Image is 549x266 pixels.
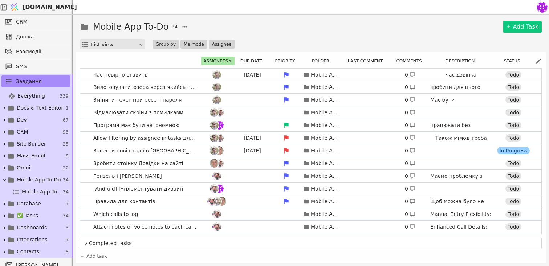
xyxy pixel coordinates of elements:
span: Mobile App To-Do [17,176,61,184]
span: CRM [17,128,28,136]
div: Last comment [344,57,391,65]
span: 93 [62,128,69,136]
span: Дошка [16,33,66,41]
span: Dev [17,116,27,124]
span: [DOMAIN_NAME] [23,3,77,12]
span: 7 [66,200,69,208]
button: Comments [394,57,428,65]
span: Взаємодії [16,48,66,56]
span: 22 [62,164,69,172]
button: Group by [152,40,179,49]
span: Completed tasks [89,240,538,247]
h1: Mobile App To-Do [93,20,168,33]
span: 67 [62,116,69,124]
span: SMS [16,63,66,70]
div: Status [496,57,532,65]
span: Integrations [17,236,47,244]
span: 34 [171,23,178,30]
img: e35238866c4100a48b7a8bb2b17e3207 [537,2,548,13]
span: Dashboards [17,224,47,232]
span: Docs & Text Editor [17,104,63,112]
span: 1 [66,105,69,112]
span: 339 [60,93,69,100]
span: 8 [66,248,69,255]
a: Дошка [1,31,70,42]
span: Database [17,200,41,208]
span: Mass Email [17,152,45,160]
span: 8 [66,152,69,160]
a: Завдання [1,75,70,87]
span: 34 [62,176,69,184]
span: Contacts [17,248,39,255]
button: Status [501,57,526,65]
button: Description [443,57,481,65]
span: Site Builder [17,140,46,148]
button: Folder [310,57,336,65]
a: Add task [80,253,107,260]
span: 34 [62,188,69,196]
button: Due date [238,57,269,65]
span: ✅ Tasks [17,212,38,220]
button: Assignees [201,57,235,65]
a: Add Task [503,21,542,33]
span: Завдання [16,78,42,85]
span: CRM [16,18,28,26]
span: 25 [62,140,69,148]
span: Mobile App To-Do tasks [22,188,62,196]
button: Me mode [180,40,207,49]
button: Last comment [346,57,389,65]
span: Add task [86,253,107,260]
a: Взаємодії [1,46,70,57]
a: [DOMAIN_NAME] [7,0,73,14]
span: 7 [66,236,69,244]
span: 3 [66,224,69,232]
div: List view [91,40,139,50]
span: Everything [17,92,45,100]
span: 34 [62,212,69,220]
a: SMS [1,61,70,72]
div: Folder [305,57,341,65]
button: Assignee [209,40,235,49]
div: Description [431,57,493,65]
div: Due date [237,57,270,65]
span: Omni [17,164,30,172]
a: CRM [1,16,70,28]
img: Logo [9,0,20,14]
button: Priority [273,57,301,65]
